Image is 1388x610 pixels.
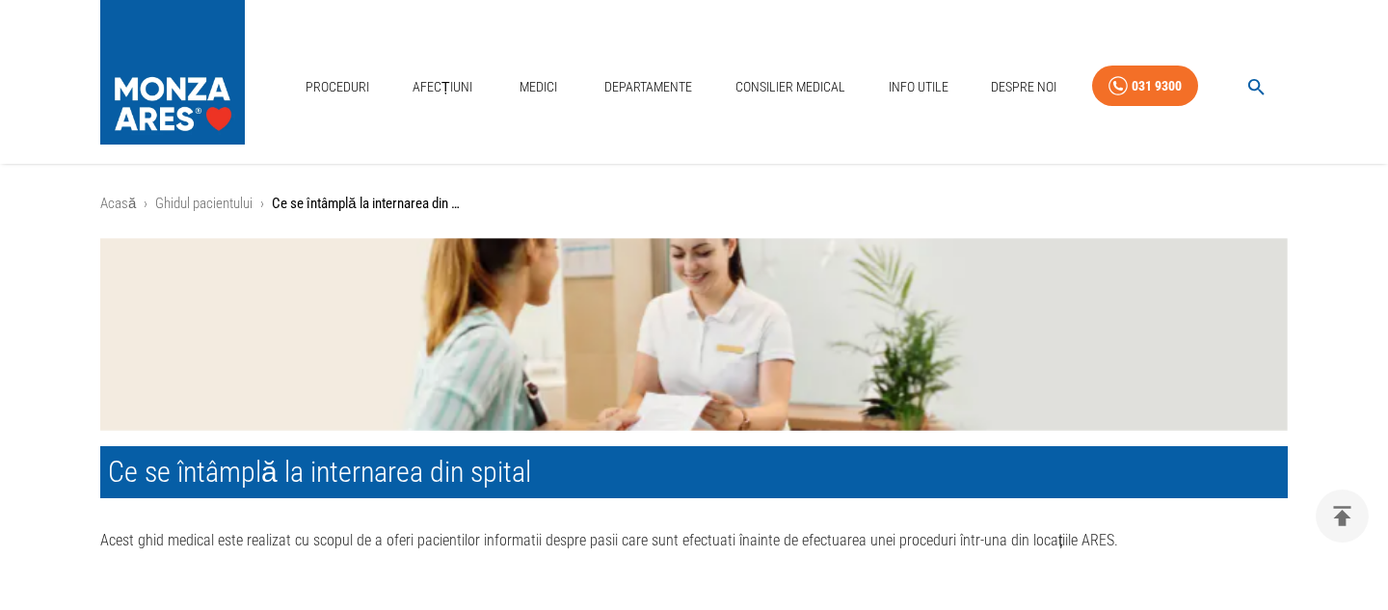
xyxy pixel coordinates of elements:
h1: Ce se întâmplă la internarea din spital [100,446,1288,498]
a: Afecțiuni [405,67,480,107]
a: 031 9300 [1092,66,1198,107]
nav: breadcrumb [100,193,1288,215]
a: Proceduri [298,67,377,107]
button: delete [1316,490,1369,543]
a: Consilier Medical [728,67,853,107]
a: Info Utile [881,67,956,107]
a: Ghidul pacientului [155,195,253,212]
a: Departamente [597,67,700,107]
div: 031 9300 [1132,74,1182,98]
a: Acasă [100,195,136,212]
li: › [144,193,147,215]
li: › [260,193,264,215]
a: Despre Noi [983,67,1064,107]
a: Medici [507,67,569,107]
p: Acest ghid medical este realizat cu scopul de a oferi pacientilor informatii despre pasii care su... [100,529,1288,552]
p: Ce se întâmplă la internarea din spital [272,193,465,215]
img: Ce se întâmplă la internarea din spital [100,238,1288,431]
